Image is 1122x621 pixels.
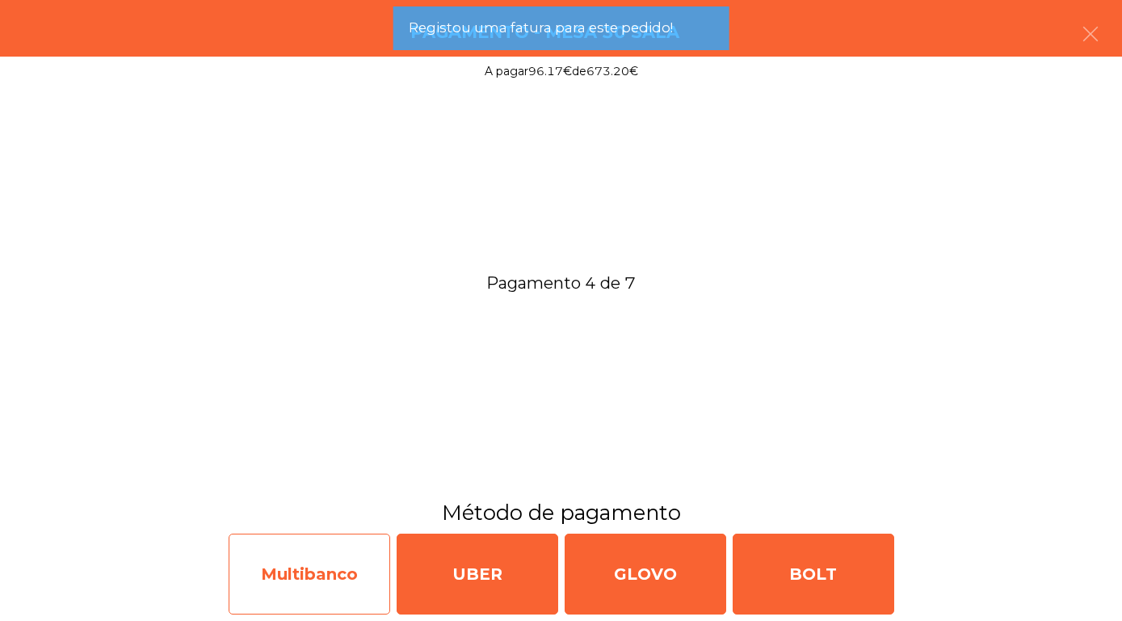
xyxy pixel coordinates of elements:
div: BOLT [733,534,894,615]
div: UBER [397,534,558,615]
div: Multibanco [229,534,390,615]
span: Registou uma fatura para este pedido! [409,18,673,38]
h3: Método de pagamento [12,498,1110,527]
div: GLOVO [565,534,726,615]
span: 96.17€ [528,64,572,78]
span: A pagar [485,64,528,78]
span: 673.20€ [586,64,638,78]
span: Pagamento 4 de 7 [19,268,1103,298]
span: de [572,64,586,78]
